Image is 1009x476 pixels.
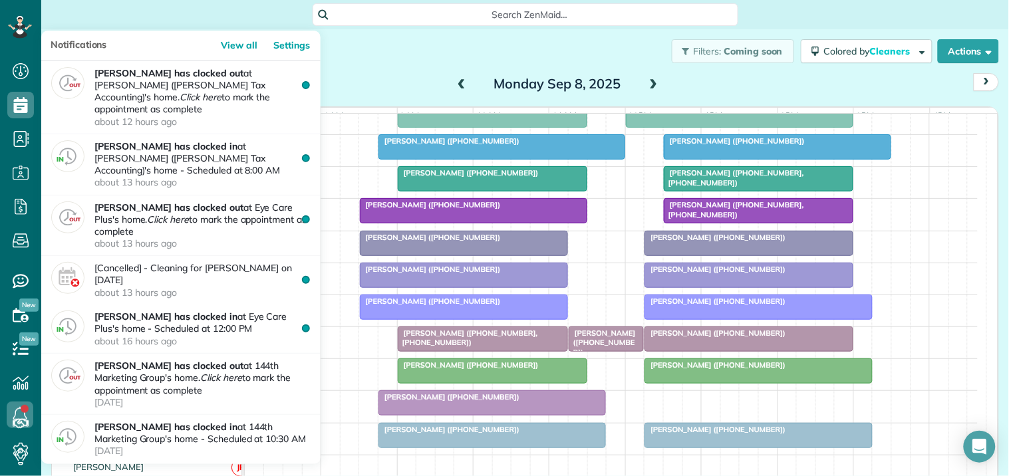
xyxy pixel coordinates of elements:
[359,233,502,242] span: [PERSON_NAME] ([PHONE_NUMBER])
[663,168,804,187] span: [PERSON_NAME] ([PHONE_NUMBER], [PHONE_NUMBER])
[41,415,321,464] a: [PERSON_NAME] has clocked inat 144th Marketing Group's home - Scheduled at 10:30 AM[DATE]
[359,265,502,274] span: [PERSON_NAME] ([PHONE_NUMBER])
[41,354,321,415] a: [PERSON_NAME] has clocked outat 144th Marketing Group's home.Click hereto mark the appointment as...
[474,110,504,121] span: 10am
[964,431,996,463] div: Open Intercom Messenger
[51,360,84,392] img: clock_out-449ed60cdc56f1c859367bf20ccc8db3db0a77cc6b639c10c6e30ca5d2170faf.png
[94,116,307,128] time: about 12 hours ago
[644,265,786,274] span: [PERSON_NAME] ([PHONE_NUMBER])
[94,262,311,298] p: [Cancelled] - Cleaning for [PERSON_NAME] on [DATE]
[378,392,520,402] span: [PERSON_NAME] ([PHONE_NUMBER])
[41,61,321,134] a: [PERSON_NAME] has clocked outat [PERSON_NAME] ([PERSON_NAME] Tax Accounting)'s home.Click hereto ...
[94,421,311,457] p: at 144th Marketing Group's home - Scheduled at 10:30 AM
[474,76,641,91] h2: Monday Sep 8, 2025
[378,425,520,434] span: [PERSON_NAME] ([PHONE_NUMBER])
[19,332,39,346] span: New
[94,140,237,152] strong: [PERSON_NAME] has clocked in
[41,195,321,257] a: [PERSON_NAME] has clocked outat Eye Care Plus's home.Click hereto mark the appointment as complet...
[644,360,786,370] span: [PERSON_NAME] ([PHONE_NUMBER])
[94,140,311,189] p: at [PERSON_NAME] ([PERSON_NAME] Tax Accounting)'s home - Scheduled at 8:00 AM
[626,110,654,121] span: 12pm
[644,297,786,306] span: [PERSON_NAME] ([PHONE_NUMBER])
[94,310,237,322] strong: [PERSON_NAME] has clocked in
[359,200,502,209] span: [PERSON_NAME] ([PHONE_NUMBER])
[41,304,321,354] a: [PERSON_NAME] has clocked inat Eye Care Plus's home - Scheduled at 12:00 PMabout 16 hours ago
[94,67,243,79] strong: [PERSON_NAME] has clocked out
[94,335,307,347] time: about 16 hours ago
[51,421,84,453] img: clock_in-5e93d983c6e4fb6d8301f128e12ee4ae092419d2e85e68cb26219c57cb15bee6.png
[200,372,242,384] em: Click here
[568,328,636,357] span: [PERSON_NAME] ([PHONE_NUMBER])
[931,110,954,121] span: 4pm
[359,297,502,306] span: [PERSON_NAME] ([PHONE_NUMBER])
[854,110,877,121] span: 3pm
[801,39,933,63] button: Colored byCleaners
[378,136,520,146] span: [PERSON_NAME] ([PHONE_NUMBER])
[94,310,311,347] p: at Eye Care Plus's home - Scheduled at 12:00 PM
[870,45,913,57] span: Cleaners
[663,136,805,146] span: [PERSON_NAME] ([PHONE_NUMBER])
[824,45,915,57] span: Colored by
[51,67,84,99] img: clock_out-449ed60cdc56f1c859367bf20ccc8db3db0a77cc6b639c10c6e30ca5d2170faf.png
[41,134,321,195] a: [PERSON_NAME] has clocked inat [PERSON_NAME] ([PERSON_NAME] Tax Accounting)'s home - Scheduled at...
[51,201,84,233] img: clock_out-449ed60cdc56f1c859367bf20ccc8db3db0a77cc6b639c10c6e30ca5d2170faf.png
[397,360,539,370] span: [PERSON_NAME] ([PHONE_NUMBER])
[702,110,725,121] span: 1pm
[778,110,801,121] span: 2pm
[41,31,153,59] h3: Notifications
[397,168,539,178] span: [PERSON_NAME] ([PHONE_NUMBER])
[94,360,243,372] strong: [PERSON_NAME] has clocked out
[644,425,786,434] span: [PERSON_NAME] ([PHONE_NUMBER])
[974,73,999,91] button: next
[398,110,422,121] span: 9am
[94,67,311,128] p: at [PERSON_NAME] ([PERSON_NAME] Tax Accounting)'s home. to mark the appointment as complete
[549,110,579,121] span: 11am
[644,328,786,338] span: [PERSON_NAME] ([PHONE_NUMBER])
[94,176,307,188] time: about 13 hours ago
[51,262,84,294] img: cancel_appointment-e96f36d75389779a6b7634981dc54d419240fe35edd9db51d6cfeb590861d686.png
[694,45,722,57] span: Filters:
[94,421,237,433] strong: [PERSON_NAME] has clocked in
[180,91,221,103] em: Click here
[94,360,311,408] p: at 144th Marketing Group's home. to mark the appointment as complete
[51,310,84,342] img: clock_in-5e93d983c6e4fb6d8301f128e12ee4ae092419d2e85e68cb26219c57cb15bee6.png
[94,396,307,408] time: [DATE]
[724,45,784,57] span: Coming soon
[94,237,307,249] time: about 13 hours ago
[94,287,307,298] time: about 13 hours ago
[94,201,243,213] strong: [PERSON_NAME] has clocked out
[94,445,307,457] time: [DATE]
[94,201,311,250] p: at Eye Care Plus's home. to mark the appointment as complete
[663,200,804,219] span: [PERSON_NAME] ([PHONE_NUMBER], [PHONE_NUMBER])
[19,298,39,312] span: New
[71,461,147,472] span: [PERSON_NAME]
[938,39,999,63] button: Actions
[644,233,786,242] span: [PERSON_NAME] ([PHONE_NUMBER])
[51,140,84,172] img: clock_in-5e93d983c6e4fb6d8301f128e12ee4ae092419d2e85e68cb26219c57cb15bee6.png
[271,31,321,60] a: Settings
[397,328,538,347] span: [PERSON_NAME] ([PHONE_NUMBER], [PHONE_NUMBER])
[148,213,190,225] em: Click here
[219,31,269,60] a: View all
[321,110,346,121] span: 8am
